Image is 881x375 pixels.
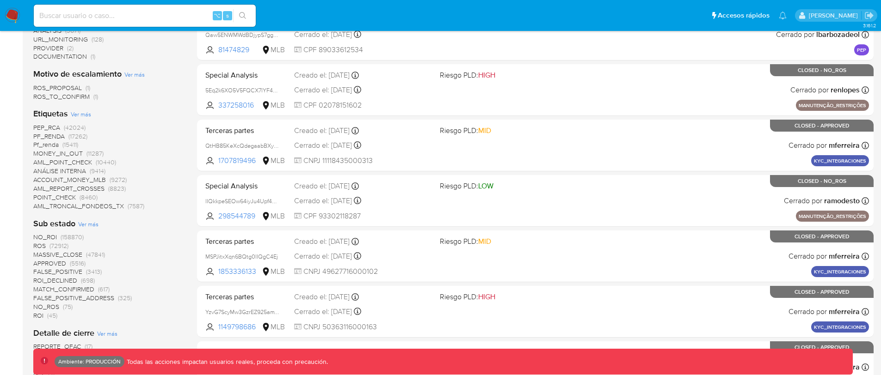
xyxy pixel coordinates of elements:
input: Buscar usuario o caso... [34,10,256,22]
a: Notificaciones [779,12,787,19]
button: search-icon [233,9,252,22]
span: s [226,11,229,20]
p: omar.guzman@mercadolibre.com.co [809,11,861,20]
p: Todas las acciones impactan usuarios reales, proceda con precaución. [124,357,328,366]
span: Accesos rápidos [718,11,770,20]
span: 3.161.2 [863,22,876,29]
p: Ambiente: PRODUCCIÓN [58,360,121,363]
span: ⌥ [214,11,221,20]
a: Salir [864,11,874,20]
